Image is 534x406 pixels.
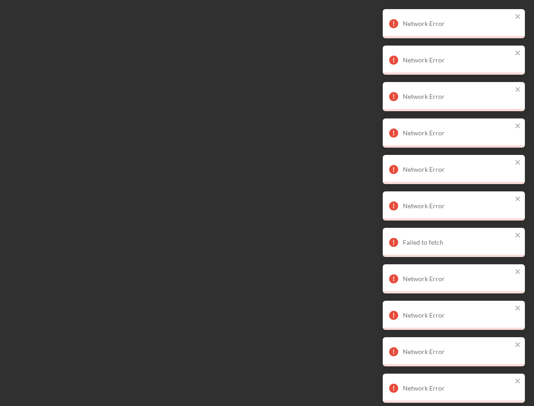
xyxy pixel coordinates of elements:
[403,348,512,355] div: Network Error
[403,202,512,210] div: Network Error
[515,49,521,58] button: close
[515,195,521,204] button: close
[403,20,512,27] div: Network Error
[403,57,512,64] div: Network Error
[515,13,521,21] button: close
[515,159,521,167] button: close
[403,129,512,137] div: Network Error
[403,385,512,392] div: Network Error
[515,268,521,277] button: close
[403,312,512,319] div: Network Error
[515,122,521,131] button: close
[403,239,512,246] div: Failed to fetch
[515,231,521,240] button: close
[515,304,521,313] button: close
[403,275,512,283] div: Network Error
[403,166,512,173] div: Network Error
[515,377,521,386] button: close
[403,93,512,100] div: Network Error
[515,341,521,349] button: close
[515,86,521,94] button: close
